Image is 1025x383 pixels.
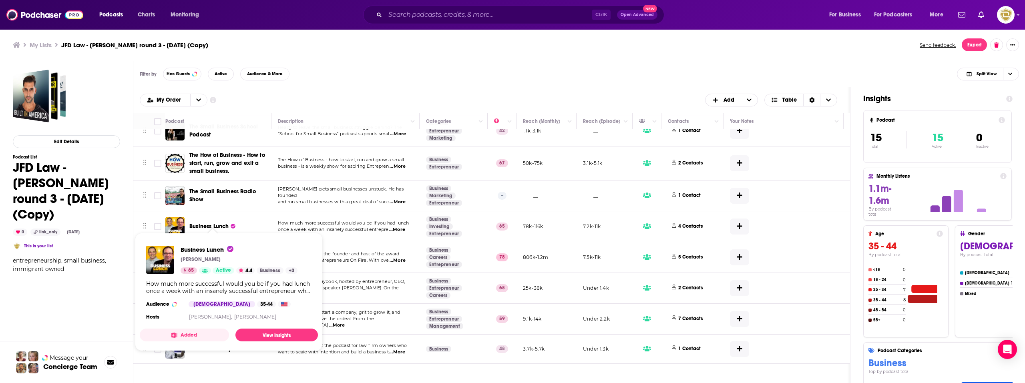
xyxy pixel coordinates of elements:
[235,329,318,341] a: View Insights
[870,131,882,144] span: 15
[165,121,185,140] img: The Small Business School Podcast
[426,247,451,253] a: Business
[869,8,924,21] button: open menu
[496,315,508,323] p: 59
[803,94,820,106] div: Sort Direction
[13,257,106,273] span: entrepreneurship, small business, immigrant owned
[257,301,276,307] div: 35-44
[189,188,256,203] span: The Small Business Radio Show
[1006,38,1019,51] button: Show More Button
[583,254,601,261] p: 7.5k-11k
[426,292,450,299] a: Careers
[997,6,1015,24] span: Logged in as desouzainjurylawyers
[278,227,388,232] span: once a week with an insanely successful entrepre
[876,117,995,123] h4: Podcast
[389,349,405,355] span: ...More
[426,285,462,291] a: Entrepreneur
[870,144,906,148] p: Total
[146,246,174,274] img: Business Lunch
[523,127,541,134] p: 1.1k-3.1k
[165,186,185,205] img: The Small Business Radio Show
[668,278,709,299] button: 2 Contacts
[583,160,603,166] p: 3.1k-5.1k
[28,363,38,373] img: Barbara Profile
[215,72,227,76] span: Active
[824,8,871,21] button: open menu
[678,315,703,322] p: 7 Contacts
[523,160,543,166] p: 50k-75k
[189,188,269,204] a: The Small Business Radio Show
[165,217,185,236] img: Business Lunch
[875,231,933,237] h4: Age
[140,71,157,77] h3: Filter by
[99,9,123,20] span: Podcasts
[583,192,598,199] p: __
[496,127,508,135] p: 42
[592,10,611,20] span: Ctrl K
[523,345,545,352] p: 3.7k-5.7k
[426,231,462,237] a: Entrepreneur
[930,9,943,20] span: More
[13,229,27,236] div: 0
[712,116,722,126] button: Column Actions
[976,131,982,144] span: 0
[668,185,707,206] button: 1 Contact
[997,6,1015,24] button: Show profile menu
[977,72,997,76] span: Split View
[371,6,672,24] div: Search podcasts, credits, & more...
[668,309,709,329] button: 7 Contacts
[142,221,147,233] button: Move
[523,285,543,291] p: 25k-38k
[285,267,297,274] a: +3
[829,9,861,20] span: For Business
[863,94,1000,104] h1: Insights
[903,297,906,303] h4: 8
[998,340,1017,359] div: Open Intercom Messenger
[496,345,508,353] p: 48
[278,309,400,315] span: It takes audacity to start a company, grit to grow it, and
[705,94,758,106] button: + Add
[278,349,389,355] span: want to scale with intention and build a business t
[189,151,269,175] a: The How of Business - How to start, run, grow and exit a small business.
[523,315,541,322] p: 9.1k-14k
[165,154,185,173] a: The How of Business - How to start, run, grow and exit a small business.
[13,70,66,122] a: JFD Law - Jason Desouza round 3 - Sept 17, 2025 (Copy)
[142,125,147,137] button: Move
[426,261,462,268] a: Entrepreneur
[163,68,201,80] button: Has Guests
[13,154,120,160] h3: Podcast List
[496,159,508,167] p: 67
[171,9,199,20] span: Monitoring
[643,5,657,12] span: New
[965,281,1009,286] h4: [DEMOGRAPHIC_DATA]
[903,277,906,283] h4: 0
[138,9,155,20] span: Charts
[878,348,1025,353] h4: Podcast Categories
[832,116,842,126] button: Column Actions
[181,267,197,274] a: 65
[917,42,959,48] button: Send feedback.
[523,223,543,230] p: 78k-116k
[278,163,389,169] span: business - is a weekly show for aspiring Entrepren
[650,116,659,126] button: Column Actions
[208,68,234,80] button: Active
[678,285,703,291] p: 2 Contacts
[390,199,406,205] span: ...More
[426,216,451,223] a: Business
[496,223,508,231] p: 65
[932,144,943,148] p: Active
[868,240,943,252] h3: 35 - 44
[278,316,374,328] span: community to survive the ordeal. From the [GEOGRAPHIC_DATA]
[210,96,216,104] a: Show additional information
[236,267,255,274] button: 4.4
[962,38,987,51] button: Export
[157,97,184,103] span: My Order
[216,267,231,275] span: Active
[278,285,399,291] span: author and keynote speaker [PERSON_NAME]. On the
[385,8,592,21] input: Search podcasts, credits, & more...
[278,220,409,226] span: How much more successful would you be if you had lunch
[903,267,906,272] h4: 0
[678,127,701,134] p: 1 Contact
